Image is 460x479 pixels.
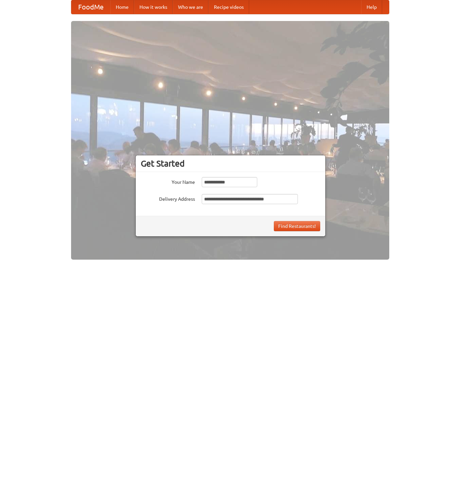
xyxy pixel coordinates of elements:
button: Find Restaurants! [274,221,320,231]
a: FoodMe [71,0,110,14]
a: How it works [134,0,173,14]
a: Who we are [173,0,209,14]
a: Home [110,0,134,14]
a: Recipe videos [209,0,249,14]
label: Your Name [141,177,195,186]
a: Help [361,0,382,14]
h3: Get Started [141,158,320,169]
label: Delivery Address [141,194,195,202]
